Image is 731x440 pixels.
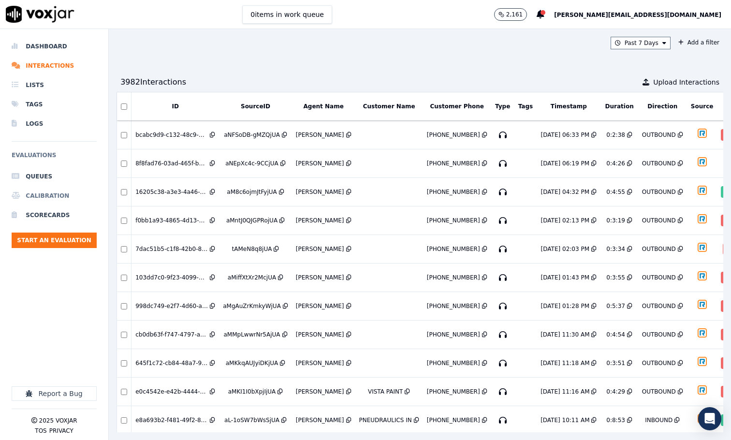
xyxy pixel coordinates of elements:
div: 645f1c72-cb84-48a7-9b7d-9bd9702b79bc [135,359,208,367]
div: 998dc749-e2f7-4d60-ad57-d6467d38a0bf [135,302,208,310]
div: aMiffXtXr2McjUA [228,274,276,281]
div: INBOUND [645,416,673,424]
img: RINGCENTRAL_OFFICE_icon [694,296,711,313]
li: Interactions [12,56,97,75]
a: Logs [12,114,97,133]
div: aMgAuZrKmkyWjUA [223,302,281,310]
div: [PERSON_NAME] [296,416,344,424]
a: Lists [12,75,97,95]
div: [DATE] 01:28 PM [541,302,589,310]
div: 103dd7c0-9f23-4099-8a77-feba7ac27022 [135,274,208,281]
div: [PERSON_NAME] [296,359,344,367]
div: [DATE] 02:03 PM [541,245,589,253]
div: [PERSON_NAME] [296,160,344,167]
button: Customer Phone [430,103,483,110]
div: OUTBOUND [642,388,676,396]
div: [PERSON_NAME] [296,388,344,396]
div: 0:3:34 [606,245,625,253]
div: VISTA PAINT [368,388,403,396]
img: RINGCENTRAL_OFFICE_icon [694,239,711,256]
div: [DATE] 11:16 AM [541,388,589,396]
div: tAMeN8q8jUA [232,245,272,253]
button: TOS [35,427,46,435]
div: [DATE] 01:43 PM [541,274,589,281]
div: OUTBOUND [642,217,676,224]
div: 3982 Interaction s [120,76,186,88]
div: 7dac51b5-c1f8-42b0-8d23-37b789f4e368 [135,245,208,253]
h6: Evaluations [12,149,97,167]
p: 2,161 [506,11,523,18]
div: [PERSON_NAME] [296,217,344,224]
div: OUTBOUND [642,245,676,253]
button: Add a filter [674,37,723,48]
div: 0:3:19 [606,217,625,224]
div: aMMpLwwrNr5AjUA [224,331,280,338]
div: cb0db63f-f747-4797-a068-c9a762a3f251 [135,331,208,338]
img: voxjar logo [6,6,74,23]
button: 2,161 [494,8,537,21]
div: [PHONE_NUMBER] [427,160,480,167]
li: Calibration [12,186,97,205]
div: [DATE] 06:33 PM [541,131,589,139]
button: 0items in work queue [242,5,332,24]
div: OUTBOUND [642,359,676,367]
li: Queues [12,167,97,186]
a: Scorecards [12,205,97,225]
div: 0:5:37 [606,302,625,310]
button: Type [495,103,510,110]
button: Customer Name [363,103,415,110]
div: aMntJ0QJGPRojUA [226,217,278,224]
button: Timestamp [551,103,587,110]
button: [PERSON_NAME][EMAIL_ADDRESS][DOMAIN_NAME] [554,9,731,20]
div: 0:2:38 [606,131,625,139]
button: Report a Bug [12,386,97,401]
button: Start an Evaluation [12,233,97,248]
div: [DATE] 10:11 AM [541,416,589,424]
div: OUTBOUND [642,160,676,167]
div: 0:4:29 [606,388,625,396]
img: RINGCENTRAL_OFFICE_icon [694,381,711,398]
div: [PHONE_NUMBER] [427,302,480,310]
div: 0:4:26 [606,160,625,167]
button: Tags [518,103,533,110]
img: RINGCENTRAL_OFFICE_icon [694,125,711,142]
img: RINGCENTRAL_OFFICE_icon [694,210,711,227]
span: [PERSON_NAME][EMAIL_ADDRESS][DOMAIN_NAME] [554,12,721,18]
button: Upload Interactions [643,77,719,87]
div: aMKkqAUJyiDKjUA [226,359,278,367]
div: [PERSON_NAME] [296,131,344,139]
img: RINGCENTRAL_OFFICE_icon [694,410,711,427]
div: 0:4:54 [606,331,625,338]
div: [PHONE_NUMBER] [427,188,480,196]
div: OUTBOUND [642,274,676,281]
div: 0:8:53 [606,416,625,424]
div: [PERSON_NAME] [296,188,344,196]
button: Duration [605,103,634,110]
p: 2025 Voxjar [39,417,77,425]
div: [PHONE_NUMBER] [427,359,480,367]
div: [PHONE_NUMBER] [427,274,480,281]
div: e8a693b2-f481-49f2-8201-87096324f1cb [135,416,208,424]
img: RINGCENTRAL_OFFICE_icon [694,267,711,284]
a: Dashboard [12,37,97,56]
div: 0:4:55 [606,188,625,196]
button: 2,161 [494,8,527,21]
div: [PHONE_NUMBER] [427,217,480,224]
button: Direction [647,103,677,110]
div: [DATE] 11:18 AM [541,359,589,367]
div: OUTBOUND [642,131,676,139]
button: ID [172,103,178,110]
div: Open Intercom Messenger [698,407,721,430]
div: PNEUDRAULICS IN [359,416,412,424]
a: Tags [12,95,97,114]
div: [PHONE_NUMBER] [427,245,480,253]
div: [DATE] 06:19 PM [541,160,589,167]
button: Source [691,103,714,110]
div: OUTBOUND [642,331,676,338]
div: [PERSON_NAME] [296,302,344,310]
